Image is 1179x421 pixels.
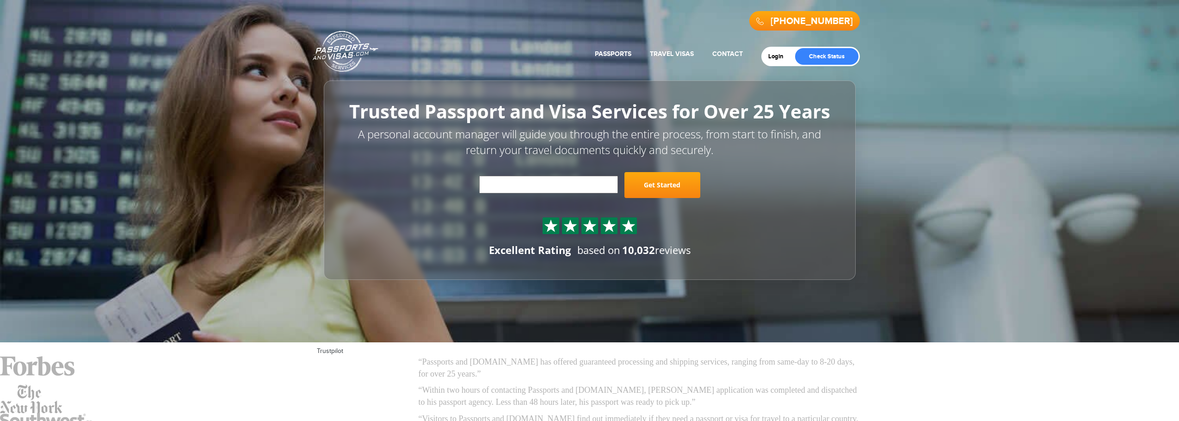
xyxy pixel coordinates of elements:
a: Login [768,53,790,60]
a: Passports [595,50,631,58]
a: Trustpilot [317,347,343,355]
p: A personal account manager will guide you through the entire process, from start to finish, and r... [345,126,835,158]
p: “Within two hours of contacting Passports and [DOMAIN_NAME], [PERSON_NAME] application was comple... [419,384,863,408]
img: Sprite St [563,219,577,233]
span: based on [577,243,620,257]
a: Get Started [624,172,700,198]
a: Contact [712,50,743,58]
h1: Trusted Passport and Visa Services for Over 25 Years [345,101,835,122]
strong: 10,032 [622,243,655,257]
a: [PHONE_NUMBER] [771,16,853,27]
div: Excellent Rating [489,243,571,257]
a: Travel Visas [650,50,694,58]
img: Sprite St [622,219,636,233]
a: Passports & [DOMAIN_NAME] [313,31,378,72]
a: Check Status [795,48,858,65]
img: Sprite St [602,219,616,233]
span: reviews [622,243,691,257]
img: Sprite St [583,219,597,233]
img: Sprite St [544,219,558,233]
p: “Passports and [DOMAIN_NAME] has offered guaranteed processing and shipping services, ranging fro... [419,356,863,380]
